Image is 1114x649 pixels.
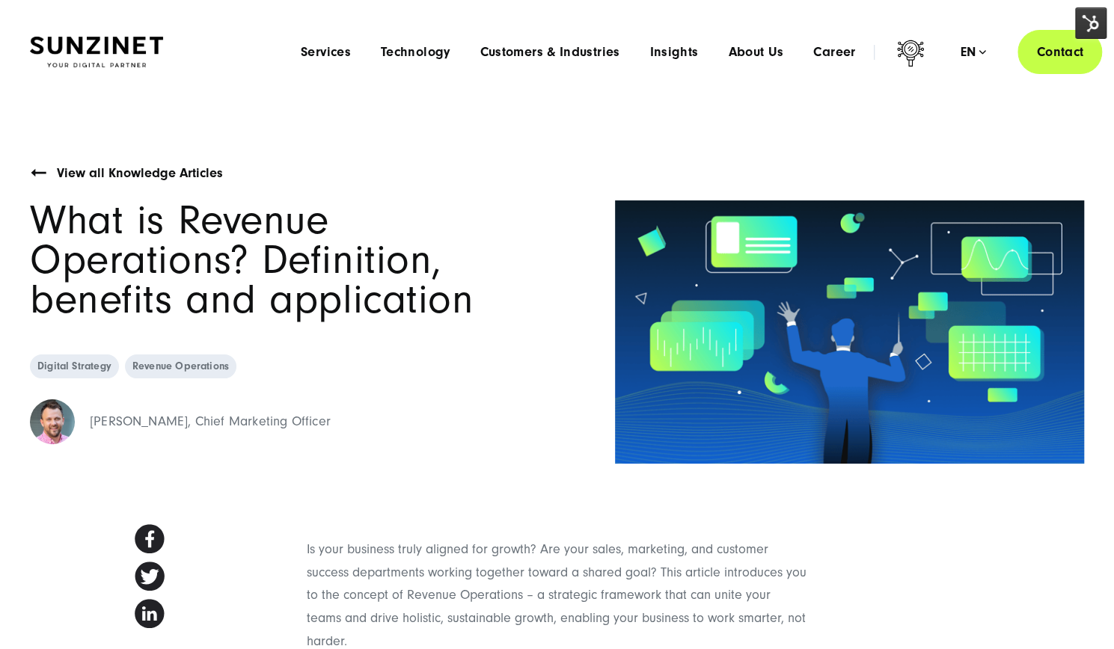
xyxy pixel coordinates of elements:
[615,200,1084,464] img: Orchestra conductor | RevOps SUNZINET
[90,410,331,434] div: [PERSON_NAME], Chief Marketing Officer
[125,354,236,378] a: Revenue Operations
[649,45,698,60] a: Insights
[813,45,855,60] a: Career
[1017,30,1102,74] a: Contact
[57,162,223,185] a: View all Knowledge Articles
[57,165,223,181] span: View all Knowledge Articles
[135,562,165,591] img: Share on twitter
[30,197,474,323] span: What is Revenue Operations? Definition, benefits and application
[381,45,450,60] a: Technology
[30,354,119,378] a: Digital Strategy
[135,599,165,628] img: Share on linkedin
[960,45,986,60] div: en
[480,45,619,60] a: Customers & Industries
[1075,7,1107,39] img: HubSpot Tools Menu Toggle
[728,45,783,60] a: About Us
[301,45,351,60] a: Services
[30,37,163,68] img: SUNZINET Full Service Digital Agentur
[135,524,165,553] img: Share on facebook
